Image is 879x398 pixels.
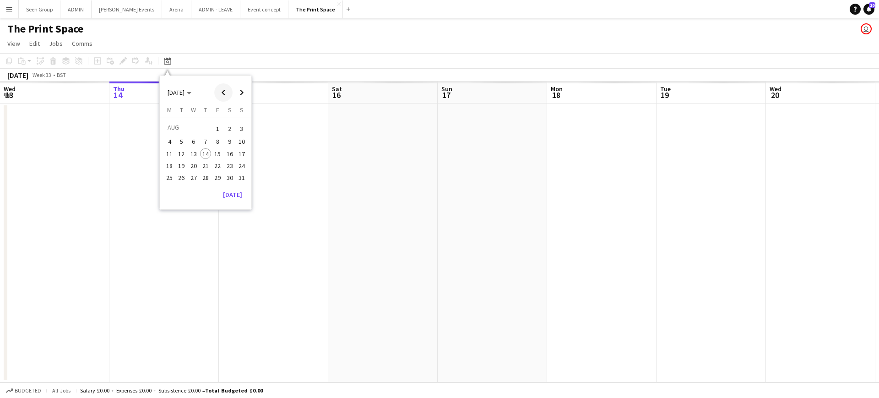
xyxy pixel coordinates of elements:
span: 15 [212,148,223,159]
h1: The Print Space [7,22,83,36]
span: 18 [549,90,563,100]
span: 31 [236,172,247,183]
span: [DATE] [168,88,184,97]
button: [PERSON_NAME] Events [92,0,162,18]
span: Mon [551,85,563,93]
button: 21-08-2025 [200,160,212,172]
button: 14-08-2025 [200,148,212,160]
span: 28 [200,172,211,183]
app-user-avatar: Andrew Boatright [861,23,872,34]
button: 31-08-2025 [236,172,248,184]
span: 21 [200,160,211,171]
span: F [216,106,219,114]
button: 24-08-2025 [236,160,248,172]
span: S [228,106,232,114]
span: 14 [112,90,125,100]
span: 13 [2,90,16,100]
div: Salary £0.00 + Expenses £0.00 + Subsistence £0.00 = [80,387,263,394]
button: 07-08-2025 [200,136,212,147]
span: 24 [236,160,247,171]
span: Edit [29,39,40,48]
span: Comms [72,39,92,48]
a: 10 [863,4,874,15]
span: 16 [224,148,235,159]
span: 18 [164,160,175,171]
button: 08-08-2025 [212,136,223,147]
button: 12-08-2025 [175,148,187,160]
span: 12 [176,148,187,159]
span: Tue [660,85,671,93]
button: 11-08-2025 [163,148,175,160]
td: AUG [163,121,212,136]
button: 10-08-2025 [236,136,248,147]
span: All jobs [50,387,72,394]
button: 17-08-2025 [236,148,248,160]
span: 26 [176,172,187,183]
span: Sun [441,85,452,93]
button: Seen Group [19,0,60,18]
button: 27-08-2025 [188,172,200,184]
button: 30-08-2025 [223,172,235,184]
span: 4 [164,136,175,147]
span: View [7,39,20,48]
button: The Print Space [288,0,343,18]
button: 22-08-2025 [212,160,223,172]
span: Week 33 [30,71,53,78]
button: 16-08-2025 [223,148,235,160]
span: 14 [200,148,211,159]
span: 10 [869,2,875,8]
button: Budgeted [5,386,43,396]
span: 19 [659,90,671,100]
span: 9 [224,136,235,147]
span: Sat [332,85,342,93]
button: Choose month and year [164,84,195,101]
button: Arena [162,0,191,18]
span: 7 [200,136,211,147]
span: 29 [212,172,223,183]
button: 25-08-2025 [163,172,175,184]
span: 30 [224,172,235,183]
button: 18-08-2025 [163,160,175,172]
span: S [240,106,244,114]
span: 17 [236,148,247,159]
span: 19 [176,160,187,171]
span: 17 [440,90,452,100]
button: 28-08-2025 [200,172,212,184]
span: T [204,106,207,114]
button: 13-08-2025 [188,148,200,160]
button: 06-08-2025 [188,136,200,147]
button: 15-08-2025 [212,148,223,160]
button: 23-08-2025 [223,160,235,172]
span: 11 [164,148,175,159]
span: 25 [164,172,175,183]
span: 5 [176,136,187,147]
span: Wed [770,85,781,93]
button: 20-08-2025 [188,160,200,172]
span: 23 [224,160,235,171]
button: 01-08-2025 [212,121,223,136]
span: 3 [236,122,247,135]
span: 22 [212,160,223,171]
span: 1 [212,122,223,135]
a: View [4,38,24,49]
button: 09-08-2025 [223,136,235,147]
button: 29-08-2025 [212,172,223,184]
button: 02-08-2025 [223,121,235,136]
span: 2 [224,122,235,135]
div: [DATE] [7,71,28,80]
button: ADMIN [60,0,92,18]
span: Jobs [49,39,63,48]
span: T [180,106,183,114]
span: M [167,106,172,114]
button: Event concept [240,0,288,18]
div: BST [57,71,66,78]
span: 10 [236,136,247,147]
span: 6 [188,136,199,147]
button: 05-08-2025 [175,136,187,147]
button: 26-08-2025 [175,172,187,184]
a: Jobs [45,38,66,49]
span: 16 [331,90,342,100]
a: Comms [68,38,96,49]
span: Total Budgeted £0.00 [205,387,263,394]
button: Previous month [214,83,233,102]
